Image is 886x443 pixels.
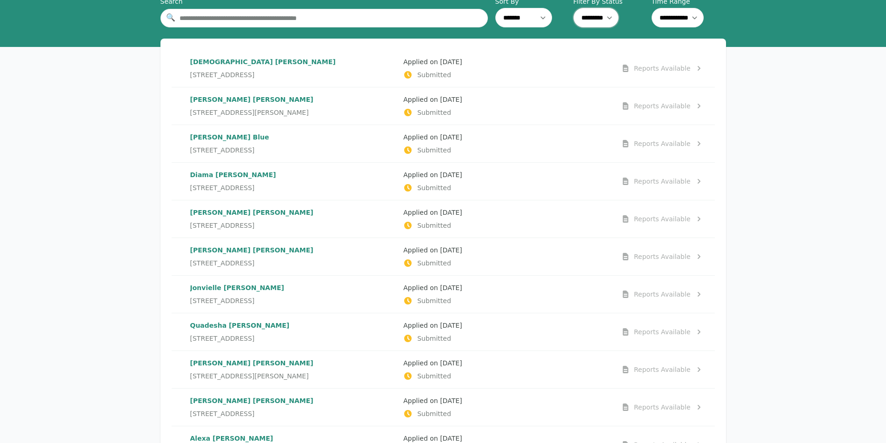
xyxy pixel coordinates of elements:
span: [STREET_ADDRESS] [190,334,255,343]
a: [PERSON_NAME] [PERSON_NAME][STREET_ADDRESS][PERSON_NAME]Applied on [DATE]SubmittedReports Available [172,351,715,388]
span: [STREET_ADDRESS] [190,70,255,79]
time: [DATE] [440,435,462,442]
time: [DATE] [440,133,462,141]
a: [PERSON_NAME] Blue[STREET_ADDRESS]Applied on [DATE]SubmittedReports Available [172,125,715,162]
p: Applied on [403,208,609,217]
p: Applied on [403,132,609,142]
p: Applied on [403,245,609,255]
p: Jonvielle [PERSON_NAME] [190,283,396,292]
p: Diama [PERSON_NAME] [190,170,396,179]
a: [PERSON_NAME] [PERSON_NAME][STREET_ADDRESS]Applied on [DATE]SubmittedReports Available [172,389,715,426]
div: Reports Available [634,327,691,337]
p: Submitted [403,183,609,192]
a: Diama [PERSON_NAME][STREET_ADDRESS]Applied on [DATE]SubmittedReports Available [172,163,715,200]
a: [PERSON_NAME] [PERSON_NAME][STREET_ADDRESS]Applied on [DATE]SubmittedReports Available [172,238,715,275]
span: [STREET_ADDRESS][PERSON_NAME] [190,108,309,117]
p: [PERSON_NAME] [PERSON_NAME] [190,245,396,255]
p: Submitted [403,258,609,268]
p: Applied on [403,170,609,179]
p: [PERSON_NAME] [PERSON_NAME] [190,95,396,104]
span: [STREET_ADDRESS] [190,258,255,268]
p: [PERSON_NAME] [PERSON_NAME] [190,358,396,368]
p: [PERSON_NAME] Blue [190,132,396,142]
p: Submitted [403,371,609,381]
time: [DATE] [440,96,462,103]
time: [DATE] [440,58,462,66]
p: Applied on [403,57,609,66]
div: Reports Available [634,214,691,224]
p: Alexa [PERSON_NAME] [190,434,396,443]
p: Submitted [403,334,609,343]
a: Jonvielle [PERSON_NAME][STREET_ADDRESS]Applied on [DATE]SubmittedReports Available [172,276,715,313]
time: [DATE] [440,359,462,367]
p: Submitted [403,145,609,155]
p: Applied on [403,396,609,405]
p: Submitted [403,221,609,230]
p: Applied on [403,434,609,443]
a: [DEMOGRAPHIC_DATA] [PERSON_NAME][STREET_ADDRESS]Applied on [DATE]SubmittedReports Available [172,50,715,87]
time: [DATE] [440,171,462,179]
div: Reports Available [634,101,691,111]
a: Quadesha [PERSON_NAME][STREET_ADDRESS]Applied on [DATE]SubmittedReports Available [172,313,715,350]
a: [PERSON_NAME] [PERSON_NAME][STREET_ADDRESS]Applied on [DATE]SubmittedReports Available [172,200,715,238]
span: [STREET_ADDRESS] [190,221,255,230]
div: Reports Available [634,365,691,374]
time: [DATE] [440,322,462,329]
p: [PERSON_NAME] [PERSON_NAME] [190,208,396,217]
div: Reports Available [634,290,691,299]
p: Submitted [403,70,609,79]
div: Reports Available [634,403,691,412]
p: Applied on [403,358,609,368]
div: Reports Available [634,252,691,261]
a: [PERSON_NAME] [PERSON_NAME][STREET_ADDRESS][PERSON_NAME]Applied on [DATE]SubmittedReports Available [172,87,715,125]
span: [STREET_ADDRESS] [190,145,255,155]
p: Submitted [403,108,609,117]
time: [DATE] [440,284,462,291]
p: Submitted [403,409,609,418]
span: [STREET_ADDRESS] [190,296,255,305]
p: Applied on [403,95,609,104]
p: Quadesha [PERSON_NAME] [190,321,396,330]
span: [STREET_ADDRESS] [190,183,255,192]
div: Reports Available [634,177,691,186]
p: Applied on [403,321,609,330]
span: [STREET_ADDRESS] [190,409,255,418]
time: [DATE] [440,209,462,216]
div: Reports Available [634,64,691,73]
span: [STREET_ADDRESS][PERSON_NAME] [190,371,309,381]
p: Submitted [403,296,609,305]
p: Applied on [403,283,609,292]
time: [DATE] [440,397,462,404]
time: [DATE] [440,246,462,254]
p: [PERSON_NAME] [PERSON_NAME] [190,396,396,405]
p: [DEMOGRAPHIC_DATA] [PERSON_NAME] [190,57,396,66]
div: Reports Available [634,139,691,148]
